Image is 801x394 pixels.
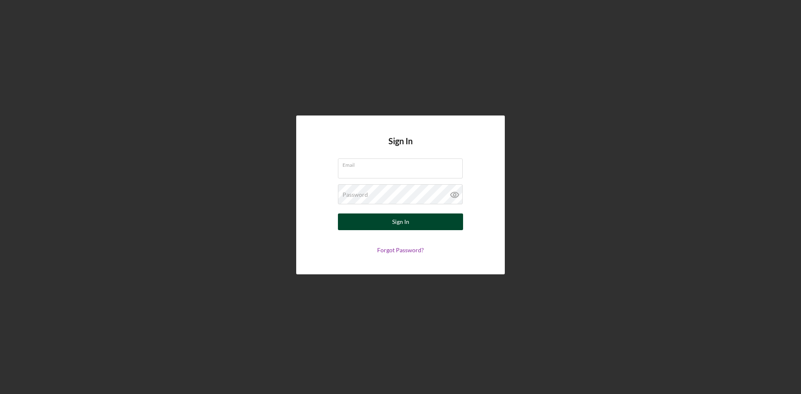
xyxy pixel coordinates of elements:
[377,246,424,253] a: Forgot Password?
[392,213,409,230] div: Sign In
[343,159,463,168] label: Email
[388,136,413,158] h4: Sign In
[343,191,368,198] label: Password
[338,213,463,230] button: Sign In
